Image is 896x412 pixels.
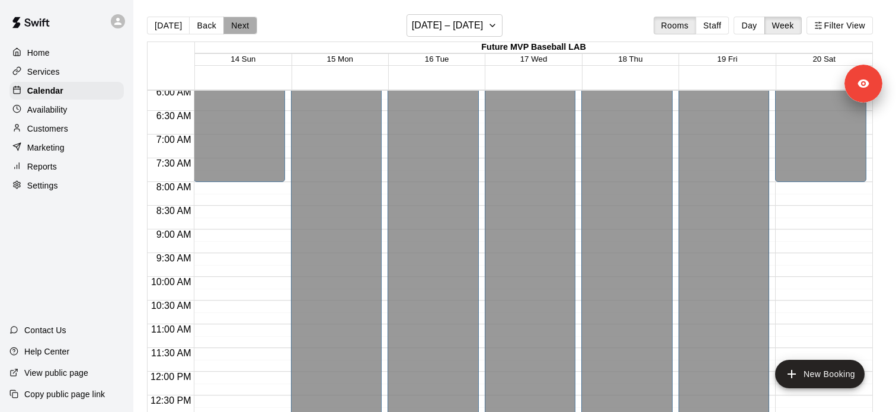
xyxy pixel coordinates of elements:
[9,63,124,81] a: Services
[153,182,194,192] span: 8:00 AM
[27,180,58,191] p: Settings
[27,85,63,97] p: Calendar
[764,17,802,34] button: Week
[734,17,764,34] button: Day
[27,161,57,173] p: Reports
[189,17,224,34] button: Back
[148,277,194,287] span: 10:00 AM
[618,55,642,63] button: 18 Thu
[148,301,194,311] span: 10:30 AM
[27,142,65,154] p: Marketing
[327,55,353,63] button: 15 Mon
[9,139,124,157] a: Marketing
[654,17,696,34] button: Rooms
[425,55,449,63] button: 16 Tue
[807,17,873,34] button: Filter View
[195,42,872,53] div: Future MVP Baseball LAB
[153,111,194,121] span: 6:30 AM
[153,253,194,263] span: 9:30 AM
[231,55,255,63] button: 14 Sun
[24,324,66,336] p: Contact Us
[9,158,124,175] a: Reports
[153,158,194,168] span: 7:30 AM
[717,55,737,63] button: 19 Fri
[9,177,124,194] a: Settings
[153,135,194,145] span: 7:00 AM
[27,47,50,59] p: Home
[27,66,60,78] p: Services
[775,360,865,388] button: add
[9,101,124,119] a: Availability
[9,44,124,62] a: Home
[24,346,69,357] p: Help Center
[412,17,484,34] h6: [DATE] – [DATE]
[148,395,194,405] span: 12:30 PM
[812,55,836,63] button: 20 Sat
[24,388,105,400] p: Copy public page link
[24,367,88,379] p: View public page
[153,87,194,97] span: 6:00 AM
[27,123,68,135] p: Customers
[520,55,548,63] button: 17 Wed
[407,14,503,37] button: [DATE] – [DATE]
[9,82,124,100] a: Calendar
[147,17,190,34] button: [DATE]
[148,372,194,382] span: 12:00 PM
[148,348,194,358] span: 11:30 AM
[9,120,124,138] a: Customers
[696,17,729,34] button: Staff
[148,324,194,334] span: 11:00 AM
[223,17,257,34] button: Next
[27,104,68,116] p: Availability
[153,229,194,239] span: 9:00 AM
[153,206,194,216] span: 8:30 AM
